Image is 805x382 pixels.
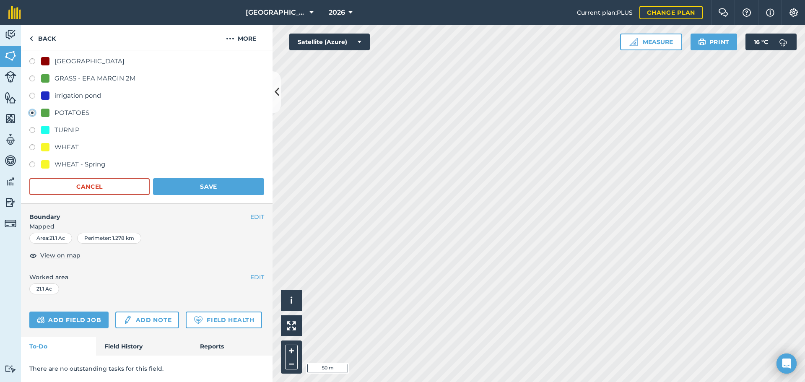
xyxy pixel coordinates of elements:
[246,8,306,18] span: [GEOGRAPHIC_DATA]
[29,312,109,328] a: Add field job
[639,6,703,19] a: Change plan
[285,357,298,369] button: –
[5,175,16,188] img: svg+xml;base64,PD94bWwgdmVyc2lvbj0iMS4wIiBlbmNvZGluZz0idXRmLTgiPz4KPCEtLSBHZW5lcmF0b3I6IEFkb2JlIE...
[29,273,264,282] span: Worked area
[29,364,264,373] p: There are no outstanding tasks for this field.
[285,345,298,357] button: +
[5,29,16,41] img: svg+xml;base64,PD94bWwgdmVyc2lvbj0iMS4wIiBlbmNvZGluZz0idXRmLTgiPz4KPCEtLSBHZW5lcmF0b3I6IEFkb2JlIE...
[5,196,16,209] img: svg+xml;base64,PD94bWwgdmVyc2lvbj0iMS4wIiBlbmNvZGluZz0idXRmLTgiPz4KPCEtLSBHZW5lcmF0b3I6IEFkb2JlIE...
[775,34,792,50] img: svg+xml;base64,PD94bWwgdmVyc2lvbj0iMS4wIiBlbmNvZGluZz0idXRmLTgiPz4KPCEtLSBHZW5lcmF0b3I6IEFkb2JlIE...
[620,34,682,50] button: Measure
[5,71,16,83] img: svg+xml;base64,PD94bWwgdmVyc2lvbj0iMS4wIiBlbmNvZGluZz0idXRmLTgiPz4KPCEtLSBHZW5lcmF0b3I6IEFkb2JlIE...
[742,8,752,17] img: A question mark icon
[55,73,135,83] div: GRASS - EFA MARGIN 2M
[577,8,633,17] span: Current plan : PLUS
[186,312,262,328] a: Field Health
[21,25,64,50] a: Back
[289,34,370,50] button: Satellite (Azure)
[5,154,16,167] img: svg+xml;base64,PD94bWwgdmVyc2lvbj0iMS4wIiBlbmNvZGluZz0idXRmLTgiPz4KPCEtLSBHZW5lcmF0b3I6IEFkb2JlIE...
[37,315,45,325] img: svg+xml;base64,PD94bWwgdmVyc2lvbj0iMS4wIiBlbmNvZGluZz0idXRmLTgiPz4KPCEtLSBHZW5lcmF0b3I6IEFkb2JlIE...
[210,25,273,50] button: More
[153,178,264,195] button: Save
[5,49,16,62] img: svg+xml;base64,PHN2ZyB4bWxucz0iaHR0cDovL3d3dy53My5vcmcvMjAwMC9zdmciIHdpZHRoPSI1NiIgaGVpZ2h0PSI2MC...
[96,337,191,356] a: Field History
[287,321,296,330] img: Four arrows, one pointing top left, one top right, one bottom right and the last bottom left
[29,34,33,44] img: svg+xml;base64,PHN2ZyB4bWxucz0iaHR0cDovL3d3dy53My5vcmcvMjAwMC9zdmciIHdpZHRoPSI5IiBoZWlnaHQ9IjI0Ii...
[329,8,345,18] span: 2026
[29,283,59,294] div: 21.1 Ac
[77,233,141,244] div: Perimeter : 1.278 km
[8,6,21,19] img: fieldmargin Logo
[766,8,774,18] img: svg+xml;base64,PHN2ZyB4bWxucz0iaHR0cDovL3d3dy53My5vcmcvMjAwMC9zdmciIHdpZHRoPSIxNyIgaGVpZ2h0PSIxNy...
[29,233,72,244] div: Area : 21.1 Ac
[21,222,273,231] span: Mapped
[250,212,264,221] button: EDIT
[55,91,101,101] div: irrigation pond
[55,142,79,152] div: WHEAT
[29,178,150,195] button: Cancel
[29,250,80,260] button: View on map
[290,295,293,306] span: i
[29,250,37,260] img: svg+xml;base64,PHN2ZyB4bWxucz0iaHR0cDovL3d3dy53My5vcmcvMjAwMC9zdmciIHdpZHRoPSIxOCIgaGVpZ2h0PSIyNC...
[5,365,16,373] img: svg+xml;base64,PD94bWwgdmVyc2lvbj0iMS4wIiBlbmNvZGluZz0idXRmLTgiPz4KPCEtLSBHZW5lcmF0b3I6IEFkb2JlIE...
[789,8,799,17] img: A cog icon
[21,204,250,221] h4: Boundary
[745,34,797,50] button: 16 °C
[5,112,16,125] img: svg+xml;base64,PHN2ZyB4bWxucz0iaHR0cDovL3d3dy53My5vcmcvMjAwMC9zdmciIHdpZHRoPSI1NiIgaGVpZ2h0PSI2MC...
[55,56,125,66] div: [GEOGRAPHIC_DATA]
[123,315,132,325] img: svg+xml;base64,PD94bWwgdmVyc2lvbj0iMS4wIiBlbmNvZGluZz0idXRmLTgiPz4KPCEtLSBHZW5lcmF0b3I6IEFkb2JlIE...
[55,125,80,135] div: TURNIP
[5,91,16,104] img: svg+xml;base64,PHN2ZyB4bWxucz0iaHR0cDovL3d3dy53My5vcmcvMjAwMC9zdmciIHdpZHRoPSI1NiIgaGVpZ2h0PSI2MC...
[698,37,706,47] img: svg+xml;base64,PHN2ZyB4bWxucz0iaHR0cDovL3d3dy53My5vcmcvMjAwMC9zdmciIHdpZHRoPSIxOSIgaGVpZ2h0PSIyNC...
[718,8,728,17] img: Two speech bubbles overlapping with the left bubble in the forefront
[691,34,737,50] button: Print
[629,38,638,46] img: Ruler icon
[5,218,16,229] img: svg+xml;base64,PD94bWwgdmVyc2lvbj0iMS4wIiBlbmNvZGluZz0idXRmLTgiPz4KPCEtLSBHZW5lcmF0b3I6IEFkb2JlIE...
[115,312,179,328] a: Add note
[40,251,80,260] span: View on map
[192,337,273,356] a: Reports
[55,108,89,118] div: POTATOES
[21,337,96,356] a: To-Do
[281,290,302,311] button: i
[754,34,768,50] span: 16 ° C
[55,159,105,169] div: WHEAT - Spring
[776,353,797,374] div: Open Intercom Messenger
[226,34,234,44] img: svg+xml;base64,PHN2ZyB4bWxucz0iaHR0cDovL3d3dy53My5vcmcvMjAwMC9zdmciIHdpZHRoPSIyMCIgaGVpZ2h0PSIyNC...
[5,133,16,146] img: svg+xml;base64,PD94bWwgdmVyc2lvbj0iMS4wIiBlbmNvZGluZz0idXRmLTgiPz4KPCEtLSBHZW5lcmF0b3I6IEFkb2JlIE...
[250,273,264,282] button: EDIT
